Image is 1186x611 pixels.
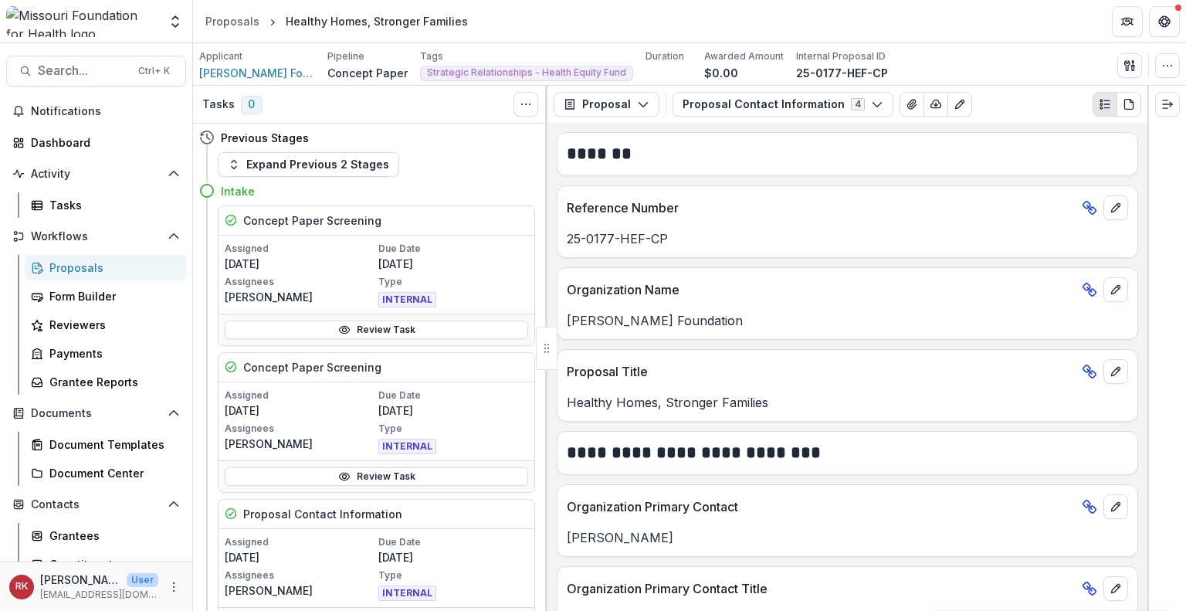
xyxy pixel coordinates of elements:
[243,212,381,229] h5: Concept Paper Screening
[427,67,626,78] span: Strategic Relationships - Health Equity Fund
[900,92,924,117] button: View Attached Files
[1149,6,1180,37] button: Get Help
[420,49,443,63] p: Tags
[49,528,174,544] div: Grantees
[378,389,529,402] p: Due Date
[49,197,174,213] div: Tasks
[6,401,186,426] button: Open Documents
[127,573,158,587] p: User
[49,260,174,276] div: Proposals
[218,152,399,177] button: Expand Previous 2 Stages
[1112,6,1143,37] button: Partners
[6,224,186,249] button: Open Workflows
[25,255,186,280] a: Proposals
[1103,576,1128,601] button: edit
[49,317,174,333] div: Reviewers
[225,389,375,402] p: Assigned
[327,65,408,81] p: Concept Paper
[25,192,186,218] a: Tasks
[6,161,186,186] button: Open Activity
[49,374,174,390] div: Grantee Reports
[25,283,186,309] a: Form Builder
[1117,92,1141,117] button: PDF view
[164,578,183,596] button: More
[25,312,186,338] a: Reviewers
[378,549,529,565] p: [DATE]
[164,6,186,37] button: Open entity switcher
[6,6,158,37] img: Missouri Foundation for Health logo
[796,65,888,81] p: 25-0177-HEF-CP
[796,49,886,63] p: Internal Proposal ID
[567,393,1128,412] p: Healthy Homes, Stronger Families
[221,183,255,199] h4: Intake
[673,92,893,117] button: Proposal Contact Information4
[225,549,375,565] p: [DATE]
[1103,494,1128,519] button: edit
[199,10,266,32] a: Proposals
[567,229,1128,248] p: 25-0177-HEF-CP
[40,588,158,602] p: [EMAIL_ADDRESS][DOMAIN_NAME]
[286,13,468,29] div: Healthy Homes, Stronger Families
[378,569,529,582] p: Type
[554,92,659,117] button: Proposal
[378,439,436,454] span: INTERNAL
[327,49,364,63] p: Pipeline
[49,436,174,453] div: Document Templates
[199,49,242,63] p: Applicant
[38,63,129,78] span: Search...
[6,492,186,517] button: Open Contacts
[1103,195,1128,220] button: edit
[31,134,174,151] div: Dashboard
[202,98,235,111] h3: Tasks
[947,92,972,117] button: Edit as form
[378,292,436,307] span: INTERNAL
[378,256,529,272] p: [DATE]
[221,130,309,146] h4: Previous Stages
[567,528,1128,547] p: [PERSON_NAME]
[704,49,784,63] p: Awarded Amount
[567,497,1076,516] p: Organization Primary Contact
[225,256,375,272] p: [DATE]
[25,523,186,548] a: Grantees
[205,13,259,29] div: Proposals
[225,275,375,289] p: Assignees
[378,402,529,419] p: [DATE]
[567,579,1076,598] p: Organization Primary Contact Title
[225,569,375,582] p: Assignees
[25,341,186,366] a: Payments
[25,460,186,486] a: Document Center
[49,465,174,481] div: Document Center
[704,65,738,81] p: $0.00
[49,345,174,362] div: Payments
[225,436,375,452] p: [PERSON_NAME]
[1103,277,1128,302] button: edit
[567,362,1076,381] p: Proposal Title
[225,242,375,256] p: Assigned
[241,96,262,114] span: 0
[6,99,186,124] button: Notifications
[31,230,161,243] span: Workflows
[31,168,161,181] span: Activity
[567,199,1076,217] p: Reference Number
[25,432,186,457] a: Document Templates
[135,63,173,80] div: Ctrl + K
[199,10,474,32] nav: breadcrumb
[1155,92,1180,117] button: Expand right
[225,582,375,599] p: [PERSON_NAME]
[225,535,375,549] p: Assigned
[31,105,180,118] span: Notifications
[225,422,375,436] p: Assignees
[243,506,402,522] h5: Proposal Contact Information
[378,586,436,601] span: INTERNAL
[378,535,529,549] p: Due Date
[31,498,161,511] span: Contacts
[199,65,315,81] a: [PERSON_NAME] Foundation
[6,56,186,87] button: Search...
[225,289,375,305] p: [PERSON_NAME]
[378,242,529,256] p: Due Date
[49,288,174,304] div: Form Builder
[49,556,174,572] div: Constituents
[6,130,186,155] a: Dashboard
[225,402,375,419] p: [DATE]
[646,49,684,63] p: Duration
